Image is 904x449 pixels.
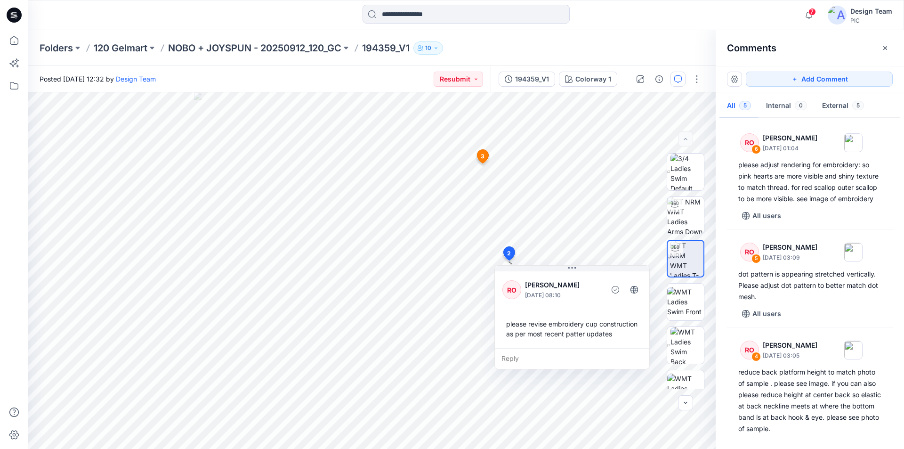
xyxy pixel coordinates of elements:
span: 5 [739,101,751,110]
img: 3/4 Ladies Swim Default [670,154,704,190]
p: 10 [425,43,431,53]
button: 10 [413,41,443,55]
div: Reply [495,348,649,369]
p: [DATE] 03:05 [763,351,817,360]
div: RO [740,341,759,359]
div: 6 [751,145,761,154]
div: Colorway 1 [575,74,611,84]
button: Add Comment [746,72,893,87]
p: [PERSON_NAME] [763,242,817,253]
p: [DATE] 01:04 [763,144,817,153]
p: [PERSON_NAME] [763,340,817,351]
img: WMT Ladies Swim Front [667,287,704,317]
img: WMT Ladies Swim Back [670,327,704,364]
h2: Comments [727,42,776,54]
img: TT NRM WMT Ladies T-Pose [670,241,703,277]
span: 5 [852,101,864,110]
div: RO [502,280,521,299]
p: All users [752,210,781,221]
img: TT NRM WMT Ladies Arms Down [667,197,704,234]
span: 2 [507,249,511,258]
button: All users [738,306,785,321]
p: [PERSON_NAME] [525,279,602,291]
div: 194359_V1 [515,74,549,84]
div: 5 [751,254,761,263]
a: 120 Gelmart [94,41,147,55]
span: Posted [DATE] 12:32 by [40,74,156,84]
div: dot pattern is appearing stretched vertically. Please adjust dot pattern to better match dot mesh. [738,269,881,302]
div: 4 [751,352,761,361]
button: External [815,94,872,118]
button: Internal [759,94,815,118]
div: reduce back platform height to match photo of sample . please see image. if you can also please r... [738,367,881,434]
a: NOBO + JOYSPUN - 20250912_120_GC [168,41,341,55]
div: RO [740,133,759,152]
button: All users [738,208,785,223]
p: [DATE] 03:09 [763,253,817,262]
p: All users [752,308,781,319]
a: Design Team [116,75,156,83]
div: RO [740,243,759,261]
span: 0 [795,101,807,110]
img: avatar [828,6,847,24]
button: 194359_V1 [499,72,555,87]
img: WMT Ladies Swim Left [667,374,704,403]
span: 7 [808,8,816,16]
div: PIC [850,17,892,24]
div: please adjust rendering for embroidery: so pink hearts are more visible and shiny texture to matc... [738,159,881,204]
button: Colorway 1 [559,72,617,87]
p: [DATE] 08:10 [525,291,602,300]
button: Details [652,72,667,87]
span: 3 [481,152,484,161]
div: please revise embroidery cup construction as per most recent patter updates [502,315,642,343]
div: Design Team [850,6,892,17]
button: All [719,94,759,118]
a: Folders [40,41,73,55]
p: 194359_V1 [362,41,410,55]
p: [PERSON_NAME] [763,132,817,144]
